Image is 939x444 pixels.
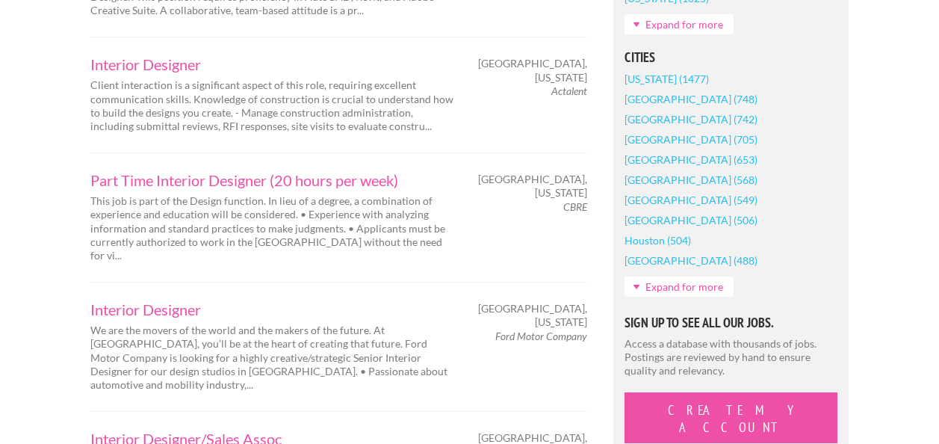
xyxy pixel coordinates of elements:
[478,302,587,329] span: [GEOGRAPHIC_DATA], [US_STATE]
[625,14,734,34] a: Expand for more
[625,69,709,89] a: [US_STATE] (1477)
[551,84,587,97] em: Actalent
[625,170,757,190] a: [GEOGRAPHIC_DATA] (568)
[625,277,734,297] a: Expand for more
[90,57,456,72] a: Interior Designer
[90,194,456,262] p: This job is part of the Design function. In lieu of a degree, a combination of experience and edu...
[625,392,837,443] button: Create My Account
[478,173,587,200] span: [GEOGRAPHIC_DATA], [US_STATE]
[625,316,837,330] h5: Sign Up to See All Our Jobs.
[625,129,757,149] a: [GEOGRAPHIC_DATA] (705)
[625,149,757,170] a: [GEOGRAPHIC_DATA] (653)
[90,302,456,317] a: Interior Designer
[495,330,587,342] em: Ford Motor Company
[90,324,456,392] p: We are the movers of the world and the makers of the future. At [GEOGRAPHIC_DATA], you’ll be at t...
[625,51,837,64] h5: Cities
[90,173,456,188] a: Part Time Interior Designer (20 hours per week)
[625,190,757,210] a: [GEOGRAPHIC_DATA] (549)
[478,57,587,84] span: [GEOGRAPHIC_DATA], [US_STATE]
[625,109,757,129] a: [GEOGRAPHIC_DATA] (742)
[625,230,691,250] a: Houston (504)
[90,78,456,133] p: Client interaction is a significant aspect of this role, requiring excellent communication skills...
[625,210,757,230] a: [GEOGRAPHIC_DATA] (506)
[563,200,587,213] em: CBRE
[625,250,757,271] a: [GEOGRAPHIC_DATA] (488)
[625,89,757,109] a: [GEOGRAPHIC_DATA] (748)
[625,337,837,378] p: Access a database with thousands of jobs. Postings are reviewed by hand to ensure quality and rel...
